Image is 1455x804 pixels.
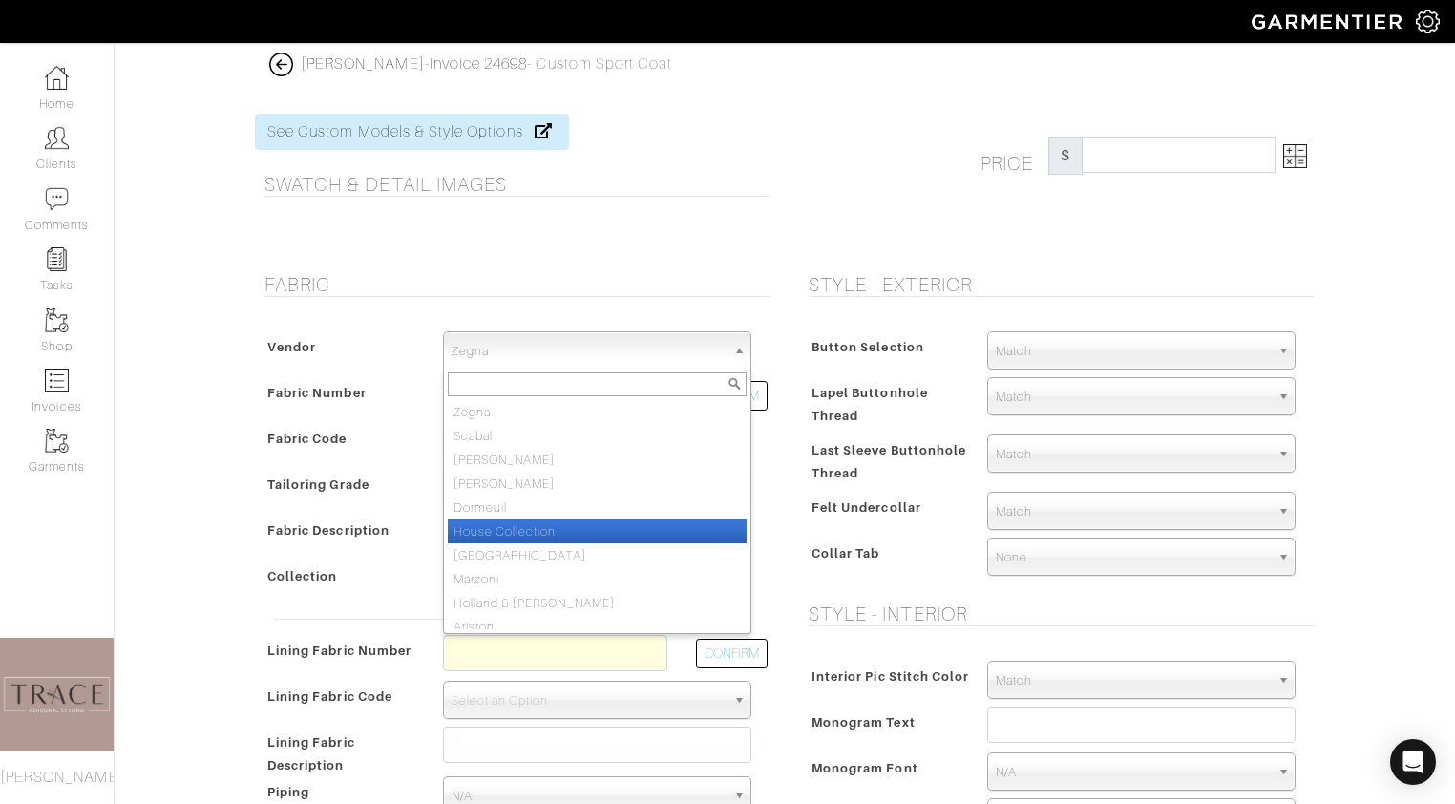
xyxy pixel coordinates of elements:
[267,683,392,710] span: Lining Fabric Code
[267,637,411,665] span: Lining Fabric Number
[267,729,355,779] span: Lining Fabric Description
[448,519,747,543] li: House Collection
[812,333,924,361] span: Button Selection
[812,709,916,736] span: Monogram Text
[452,682,726,720] span: Select an Option
[996,753,1270,792] span: N/A
[448,472,747,496] li: [PERSON_NAME]
[1416,10,1440,33] img: gear-icon-white-bd11855cb880d31180b6d7d6211b90ccbf57a29d726f0c71d8c61bd08dd39cc2.png
[264,173,770,196] h5: Swatch & Detail Images
[267,333,316,361] span: Vendor
[45,247,69,271] img: reminder-icon-8004d30b9f0a5d33ae49ab947aed9ed385cf756f9e5892f1edd6e32f2345188e.png
[267,517,390,544] span: Fabric Description
[448,424,747,448] li: Scabal
[812,494,921,521] span: Felt Undercollar
[812,436,966,487] span: Last Sleeve Buttonhole Thread
[996,539,1270,577] span: None
[812,754,918,782] span: Monogram Font
[255,114,569,150] a: See Custom Models & Style Options
[448,567,747,591] li: Marzoni
[996,332,1270,370] span: Match
[996,378,1270,416] span: Match
[996,493,1270,531] span: Match
[996,435,1270,474] span: Match
[1390,739,1436,785] div: Open Intercom Messenger
[45,369,69,392] img: orders-icon-0abe47150d42831381b5fb84f609e132dff9fe21cb692f30cb5eec754e2cba89.png
[448,496,747,519] li: Dormeuil
[809,603,1315,625] h5: Style - Interior
[267,562,338,590] span: Collection
[448,615,747,639] li: Ariston
[448,400,747,424] li: Zegna
[812,663,969,690] span: Interior Pic Stitch Color
[269,53,293,76] img: back_button_icon-ce25524eef7749ea780ab53ea1fea592ca0fb03e1c82d1f52373f42a7c1db72b.png
[267,471,369,498] span: Tailoring Grade
[45,126,69,150] img: clients-icon-6bae9207a08558b7cb47a8932f037763ab4055f8c8b6bfacd5dc20c3e0201464.png
[301,55,425,73] a: [PERSON_NAME]
[981,137,1048,175] h5: Price
[267,425,348,453] span: Fabric Code
[45,308,69,332] img: garments-icon-b7da505a4dc4fd61783c78ac3ca0ef83fa9d6f193b1c9dc38574b1d14d53ca28.png
[45,187,69,211] img: comment-icon-a0a6a9ef722e966f86d9cbdc48e553b5cf19dbc54f86b18d962a5391bc8f6eb6.png
[267,379,367,407] span: Fabric Number
[45,429,69,453] img: garments-icon-b7da505a4dc4fd61783c78ac3ca0ef83fa9d6f193b1c9dc38574b1d14d53ca28.png
[45,66,69,90] img: dashboard-icon-dbcd8f5a0b271acd01030246c82b418ddd0df26cd7fceb0bd07c9910d44c42f6.png
[452,332,726,370] span: Zegna
[448,543,747,567] li: [GEOGRAPHIC_DATA]
[264,273,770,296] h5: Fabric
[696,639,768,668] button: CONFIRM
[812,540,880,567] span: Collar Tab
[448,591,747,615] li: Holland & [PERSON_NAME]
[809,273,1315,296] h5: Style - Exterior
[1283,144,1307,168] img: Open Price Breakdown
[448,448,747,472] li: [PERSON_NAME]
[1048,137,1083,175] span: $
[430,55,528,73] a: Invoice 24698
[812,379,928,430] span: Lapel Buttonhole Thread
[1242,5,1416,38] img: garmentier-logo-header-white-b43fb05a5012e4ada735d5af1a66efaba907eab6374d6393d1fbf88cb4ef424d.png
[996,662,1270,700] span: Match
